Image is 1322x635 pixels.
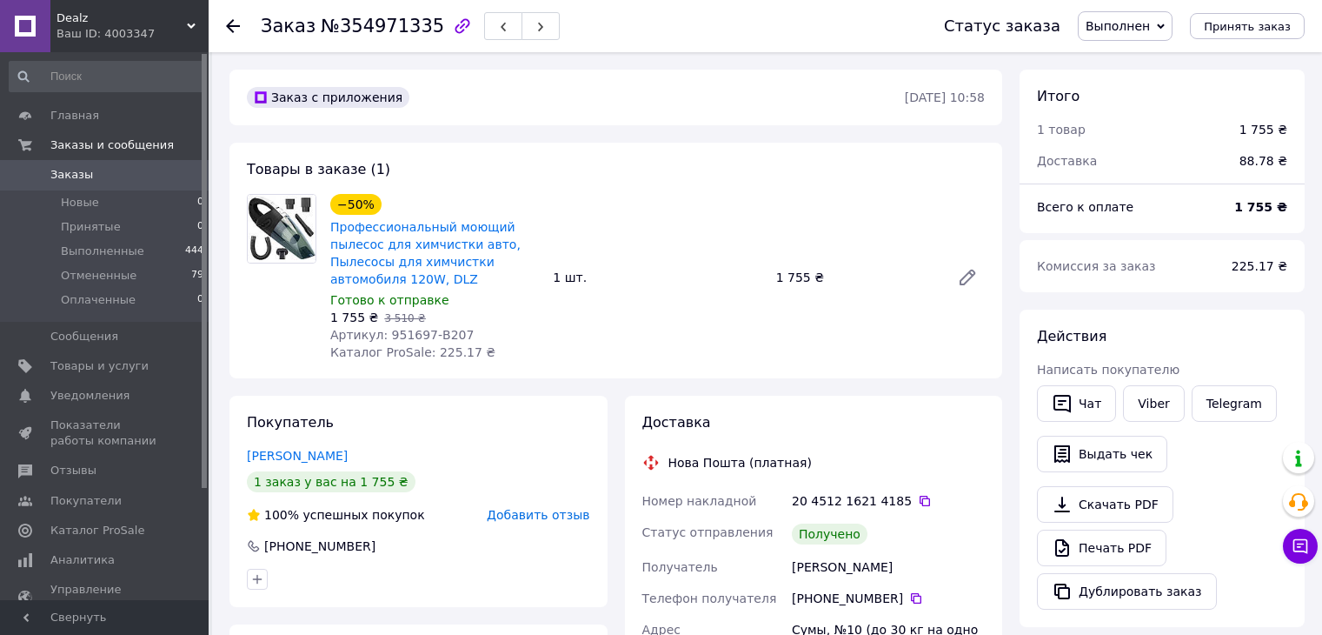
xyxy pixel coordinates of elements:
time: [DATE] 10:58 [905,90,985,104]
div: [PHONE_NUMBER] [262,538,377,555]
div: Нова Пошта (платная) [664,454,816,471]
span: Получатель [642,560,718,574]
span: Уведомления [50,388,130,404]
span: Отзывы [50,463,96,478]
span: Каталог ProSale: 225.17 ₴ [330,345,495,359]
span: 0 [197,219,203,235]
div: 88.78 ₴ [1229,142,1298,180]
span: Комиссия за заказ [1037,259,1156,273]
span: Итого [1037,88,1080,104]
span: Показатели работы компании [50,418,161,449]
span: Главная [50,108,99,124]
span: Новые [61,195,99,211]
span: Статус отправления [642,525,774,539]
span: 3 510 ₴ [384,312,425,324]
span: Заказы [50,167,93,183]
span: Доставка [642,414,711,431]
span: Написать покупателю [1037,363,1179,377]
span: Оплаченные [61,292,136,308]
span: Управление сайтом [50,582,161,613]
span: 444 [185,244,203,259]
a: Скачать PDF [1037,486,1173,523]
span: Принять заказ [1204,20,1291,33]
span: Товары и услуги [50,358,149,374]
a: Печать PDF [1037,530,1166,566]
span: Сообщения [50,329,118,344]
a: Viber [1123,385,1184,422]
div: успешных покупок [247,506,425,524]
button: Принять заказ [1190,13,1305,39]
div: [PERSON_NAME] [788,551,988,583]
span: Каталог ProSale [50,523,144,538]
div: −50% [330,194,382,215]
span: 1 товар [1037,123,1086,137]
span: Готово к отправке [330,293,449,307]
a: Telegram [1192,385,1277,422]
a: Редактировать [950,260,985,295]
div: 1 755 ₴ [1239,121,1287,138]
button: Чат [1037,385,1116,422]
span: 0 [197,292,203,308]
span: Покупатели [50,493,122,509]
img: Профессиональный моющий пылесос для химчистки авто, Пылесосы для химчистки автомобиля 120W, DLZ [248,195,316,263]
button: Дублировать заказ [1037,573,1217,610]
span: Доставка [1037,154,1097,168]
span: Аналитика [50,552,115,568]
span: Принятые [61,219,121,235]
div: [PHONE_NUMBER] [792,590,985,607]
a: [PERSON_NAME] [247,449,348,463]
button: Выдать чек [1037,436,1167,472]
input: Поиск [9,61,205,92]
span: 0 [197,195,203,211]
span: 79 [191,268,203,284]
button: Чат с покупателем [1283,529,1318,564]
span: Заказы и сообщения [50,137,174,153]
span: Добавить отзыв [487,508,589,522]
div: Статус заказа [944,17,1060,35]
div: 1 755 ₴ [769,265,943,290]
span: Действия [1037,328,1106,344]
span: 225.17 ₴ [1232,259,1287,273]
span: Dealz [56,10,187,26]
div: Ваш ID: 4003347 [56,26,209,42]
div: 20 4512 1621 4185 [792,492,985,510]
span: 1 755 ₴ [330,311,378,324]
span: Выполненные [61,244,144,259]
span: Номер накладной [642,494,757,508]
span: Артикул: 951697-B207 [330,328,474,342]
div: Заказ с приложения [247,87,409,108]
span: Товары в заказе (1) [247,161,390,177]
b: 1 755 ₴ [1234,200,1287,214]
div: Получено [792,524,867,545]
span: Отмененные [61,268,136,284]
div: 1 шт. [546,265,768,290]
span: Всего к оплате [1037,200,1133,214]
span: Покупатель [247,414,334,431]
span: Выполнен [1086,19,1150,33]
div: 1 заказ у вас на 1 755 ₴ [247,471,415,492]
span: 100% [264,508,299,522]
span: №354971335 [321,16,444,37]
span: Телефон получателя [642,592,777,605]
a: Профессиональный моющий пылесос для химчистки авто, Пылесосы для химчистки автомобиля 120W, DLZ [330,220,521,286]
span: Заказ [261,16,316,37]
div: Вернуться назад [226,17,240,35]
